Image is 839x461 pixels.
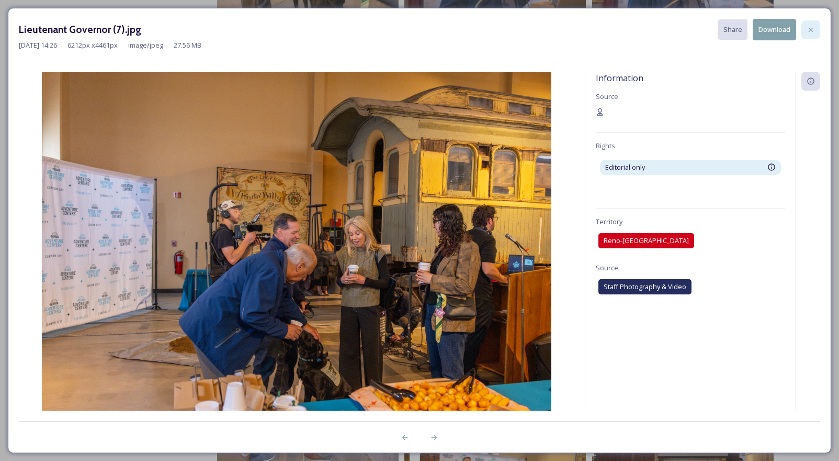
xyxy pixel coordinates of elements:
[605,162,645,172] span: Editorial only
[174,40,201,50] span: 27.56 MB
[596,263,618,272] span: Source
[596,72,643,84] span: Information
[596,92,618,101] span: Source
[19,40,57,50] span: [DATE] 14:26
[19,72,574,438] img: Lieutenant%20Governor%20(7).jpg
[604,236,689,246] span: Reno-[GEOGRAPHIC_DATA]
[718,19,747,40] button: Share
[596,141,615,150] span: Rights
[604,282,686,292] span: Staff Photography & Video
[596,217,622,226] span: Territory
[19,22,141,37] h3: Lieutenant Governor (7).jpg
[67,40,118,50] span: 6212 px x 4461 px
[753,19,796,40] button: Download
[128,40,163,50] span: image/jpeg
